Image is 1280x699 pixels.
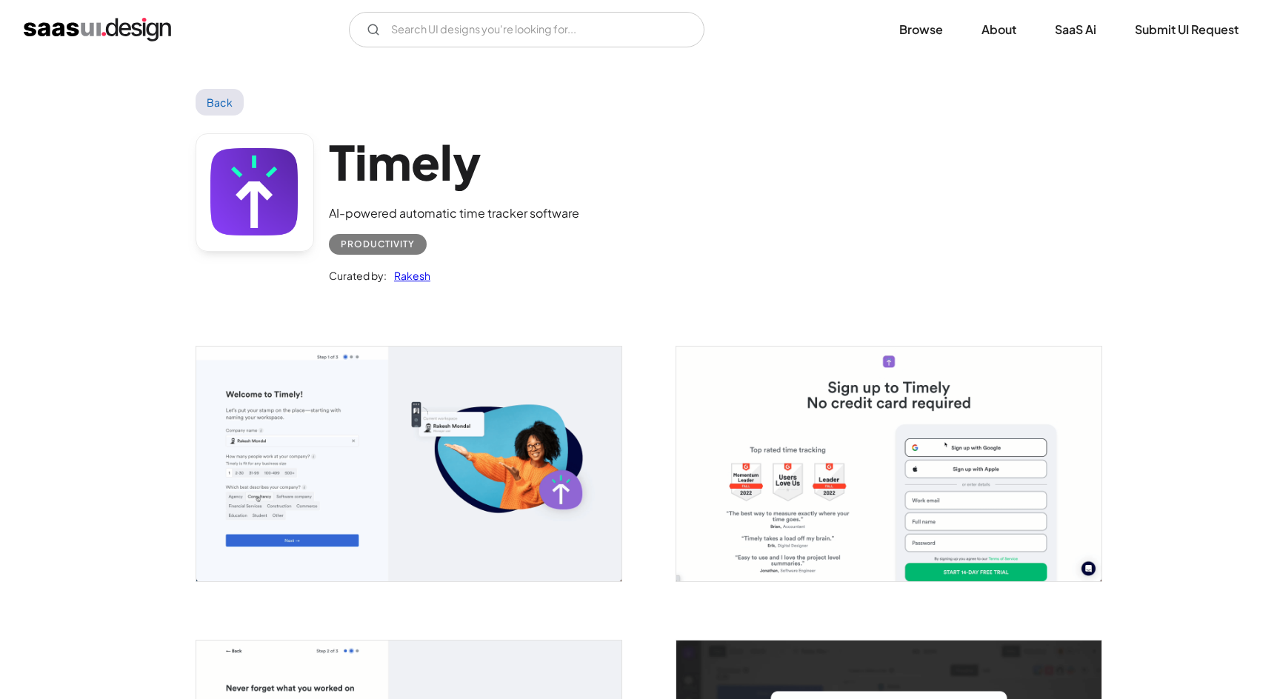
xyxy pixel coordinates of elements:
[196,347,621,581] img: 6438fbf063d70d8895e01c77_Timely%20-%20Welcome%20onboarding.png
[349,12,704,47] input: Search UI designs you're looking for...
[329,133,579,190] h1: Timely
[676,347,1101,581] img: 6438fbf06da74a0ea840fcd5_Timely%20-%20Sign%20Up.png
[881,13,961,46] a: Browse
[24,18,171,41] a: home
[387,267,430,284] a: Rakesh
[1117,13,1256,46] a: Submit UI Request
[1037,13,1114,46] a: SaaS Ai
[196,89,244,116] a: Back
[341,235,415,253] div: Productivity
[676,347,1101,581] a: open lightbox
[329,204,579,222] div: AI-powered automatic time tracker software
[329,267,387,284] div: Curated by:
[196,347,621,581] a: open lightbox
[964,13,1034,46] a: About
[349,12,704,47] form: Email Form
